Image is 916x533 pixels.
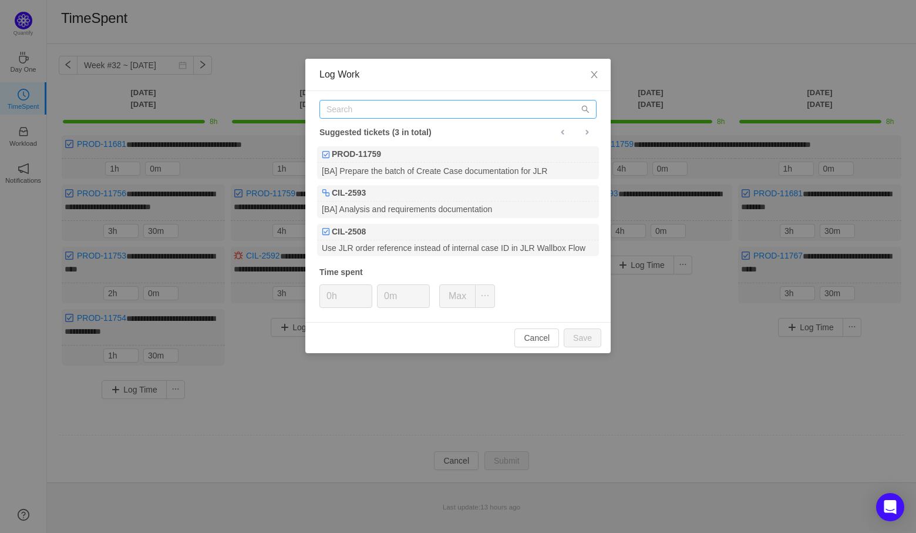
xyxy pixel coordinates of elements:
button: Close [578,59,611,92]
b: PROD-11759 [332,148,381,160]
button: Cancel [514,328,559,347]
b: CIL-2508 [332,226,366,238]
div: Log Work [319,68,597,81]
b: CIL-2593 [332,187,366,199]
button: Max [439,284,476,308]
i: icon: close [590,70,599,79]
i: icon: search [581,105,590,113]
div: Open Intercom Messenger [876,493,904,521]
div: [BA] Prepare the batch of Create Case documentation for JLR [317,163,599,179]
div: [BA] Analysis and requirements documentation [317,202,599,217]
div: Use JLR order reference instead of internal case ID in JLR Wallbox Flow [317,240,599,256]
img: Task [322,150,330,159]
img: Sub-task [322,189,330,197]
div: Time spent [319,266,597,279]
button: icon: ellipsis [475,284,495,308]
div: Suggested tickets (3 in total) [319,125,597,140]
button: Save [564,328,601,347]
img: Task [322,227,330,236]
input: Search [319,100,597,119]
